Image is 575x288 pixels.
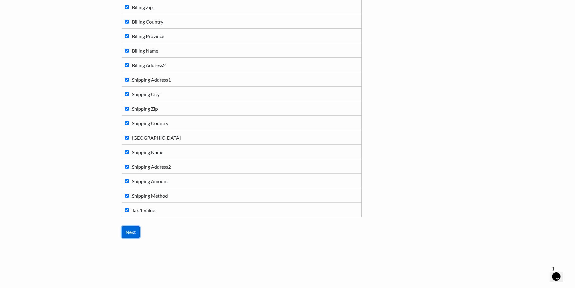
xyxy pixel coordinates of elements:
[132,149,163,155] span: Shipping Name
[125,78,129,82] input: Shipping Address1
[132,91,160,97] span: Shipping City
[550,264,569,282] iframe: chat widget
[132,120,168,126] span: Shipping Country
[125,5,129,9] input: Billing Zip
[132,135,181,141] span: [GEOGRAPHIC_DATA]
[125,165,129,169] input: Shipping Address2
[132,77,171,83] span: Shipping Address1
[125,20,129,24] input: Billing Country
[132,178,168,184] span: Shipping Amount
[125,208,129,212] input: Tax 1 Value
[125,121,129,125] input: Shipping Country
[132,164,171,170] span: Shipping Address2
[132,193,168,199] span: Shipping Method
[132,4,153,10] span: Billing Zip
[122,226,140,238] input: Next
[125,136,129,140] input: [GEOGRAPHIC_DATA]
[132,207,155,213] span: Tax 1 Value
[125,63,129,67] input: Billing Address2
[125,49,129,53] input: Billing Name
[125,107,129,111] input: Shipping Zip
[132,33,164,39] span: Billing Province
[132,48,158,53] span: Billing Name
[125,92,129,96] input: Shipping City
[125,34,129,38] input: Billing Province
[132,106,158,112] span: Shipping Zip
[132,19,163,24] span: Billing Country
[125,179,129,183] input: Shipping Amount
[132,62,166,68] span: Billing Address2
[125,194,129,198] input: Shipping Method
[125,150,129,154] input: Shipping Name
